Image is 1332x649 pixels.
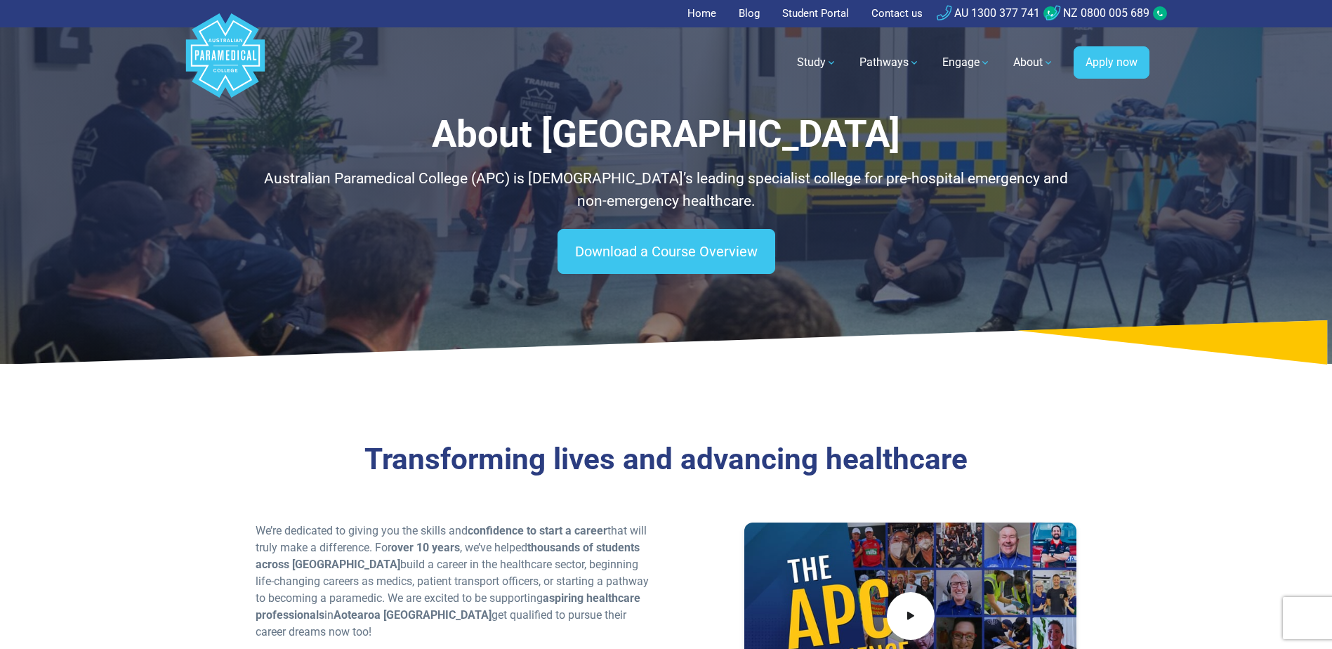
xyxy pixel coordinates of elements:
[256,168,1077,212] p: Australian Paramedical College (APC) is [DEMOGRAPHIC_DATA]’s leading specialist college for pre-h...
[256,112,1077,157] h1: About [GEOGRAPHIC_DATA]
[391,541,460,554] strong: over 10 years
[1074,46,1149,79] a: Apply now
[1005,43,1062,82] a: About
[183,27,268,98] a: Australian Paramedical College
[1046,6,1149,20] a: NZ 0800 005 689
[256,523,658,641] p: We’re dedicated to giving you the skills and that will truly make a difference. For , we’ve helpe...
[851,43,928,82] a: Pathways
[934,43,999,82] a: Engage
[334,608,492,622] strong: Aotearoa [GEOGRAPHIC_DATA]
[789,43,845,82] a: Study
[468,524,607,537] strong: confidence to start a career
[937,6,1040,20] a: AU 1300 377 741
[558,229,775,274] a: Download a Course Overview
[256,442,1077,478] h3: Transforming lives and advancing healthcare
